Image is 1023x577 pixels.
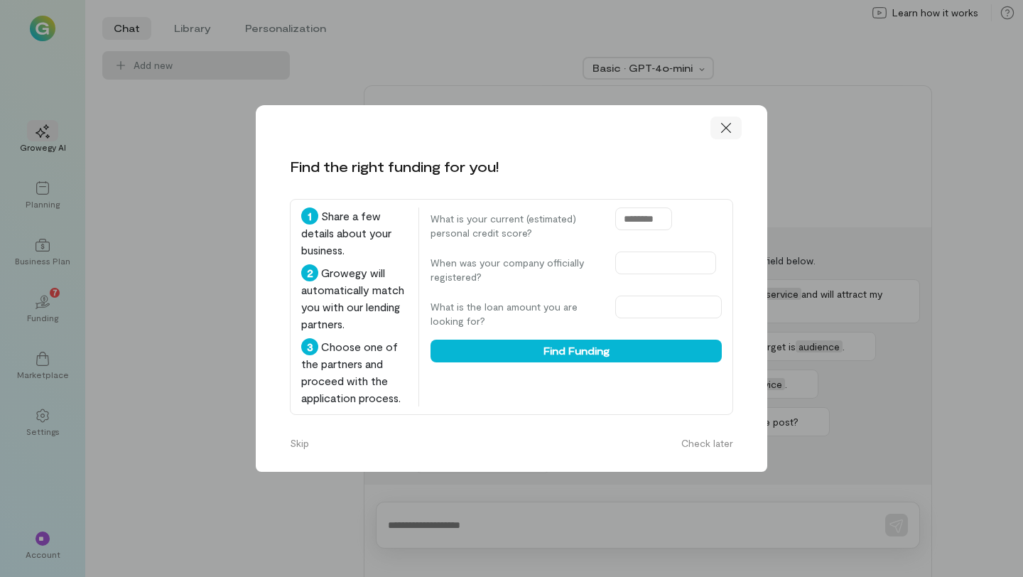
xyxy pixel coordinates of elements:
button: Find Funding [431,340,722,362]
div: Growegy will automatically match you with our lending partners. [301,264,407,333]
button: Check later [673,432,742,455]
div: 2 [301,264,318,281]
div: 3 [301,338,318,355]
div: Find the right funding for you! [290,156,499,176]
button: Skip [281,432,318,455]
div: Choose one of the partners and proceed with the application process. [301,338,407,406]
div: 1 [301,207,318,225]
label: When was your company officially registered? [431,256,601,284]
label: What is the loan amount you are looking for? [431,300,601,328]
label: What is your current (estimated) personal credit score? [431,212,601,240]
div: Share a few details about your business. [301,207,407,259]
